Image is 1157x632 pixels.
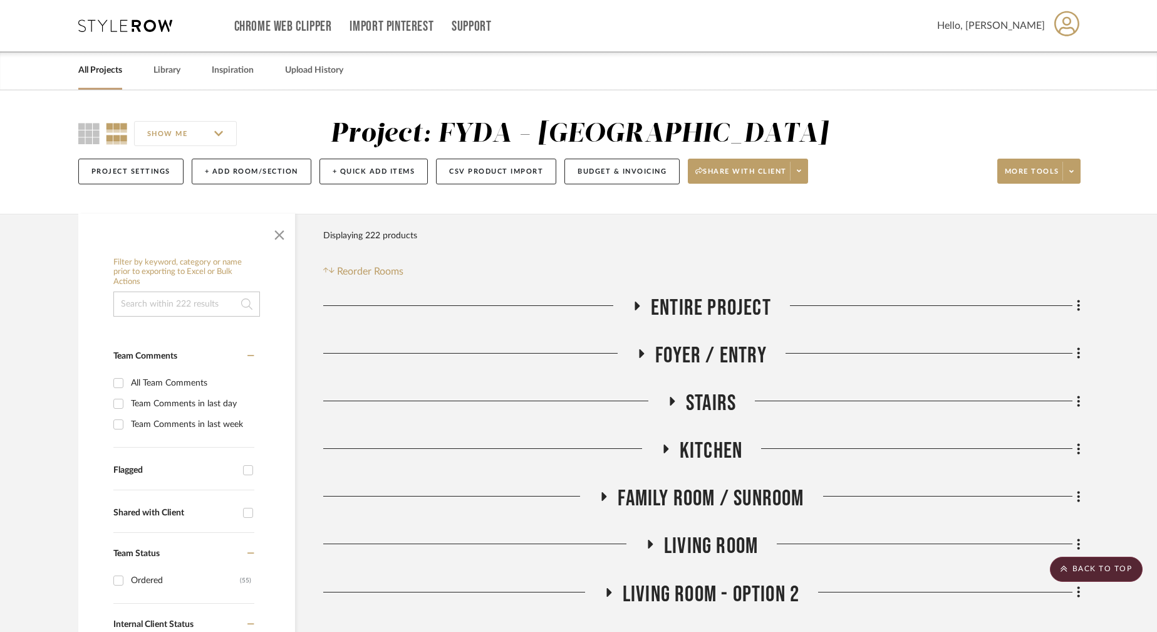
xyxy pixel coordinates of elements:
div: Ordered [131,571,240,591]
span: Stairs [686,390,736,417]
a: Support [452,21,491,32]
span: Kitchen [680,438,742,465]
div: Flagged [113,465,237,476]
a: Inspiration [212,62,254,79]
div: Team Comments in last week [131,414,251,434]
div: Project: FYDA - [GEOGRAPHIC_DATA] [330,121,828,147]
span: Share with client [695,167,787,186]
span: Family Room / Sunroom [618,485,804,512]
div: Team Comments in last day [131,394,251,414]
span: Living Room [664,533,758,560]
a: Import Pinterest [350,21,433,32]
a: All Projects [78,62,122,79]
button: + Quick Add Items [319,159,428,184]
span: Team Comments [113,352,177,361]
span: Hello, [PERSON_NAME] [937,18,1045,33]
button: CSV Product Import [436,159,556,184]
scroll-to-top-button: BACK TO TOP [1050,557,1143,582]
span: More tools [1005,167,1059,186]
a: Chrome Web Clipper [234,21,332,32]
button: Close [267,220,292,245]
button: More tools [997,159,1081,184]
span: Living Room - Option 2 [623,581,799,608]
div: (55) [240,571,251,591]
span: Team Status [113,549,160,558]
button: Share with client [688,159,808,184]
span: Internal Client Status [113,620,194,629]
button: Reorder Rooms [323,264,404,279]
div: Displaying 222 products [323,223,417,248]
button: Project Settings [78,159,184,184]
span: Reorder Rooms [337,264,403,279]
h6: Filter by keyword, category or name prior to exporting to Excel or Bulk Actions [113,258,260,287]
button: Budget & Invoicing [564,159,680,184]
span: Entire Project [651,295,771,322]
button: + Add Room/Section [192,159,311,184]
a: Upload History [285,62,343,79]
span: Foyer / Entry [655,342,767,369]
div: Shared with Client [113,508,237,519]
a: Library [153,62,180,79]
input: Search within 222 results [113,292,260,317]
div: All Team Comments [131,373,251,393]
